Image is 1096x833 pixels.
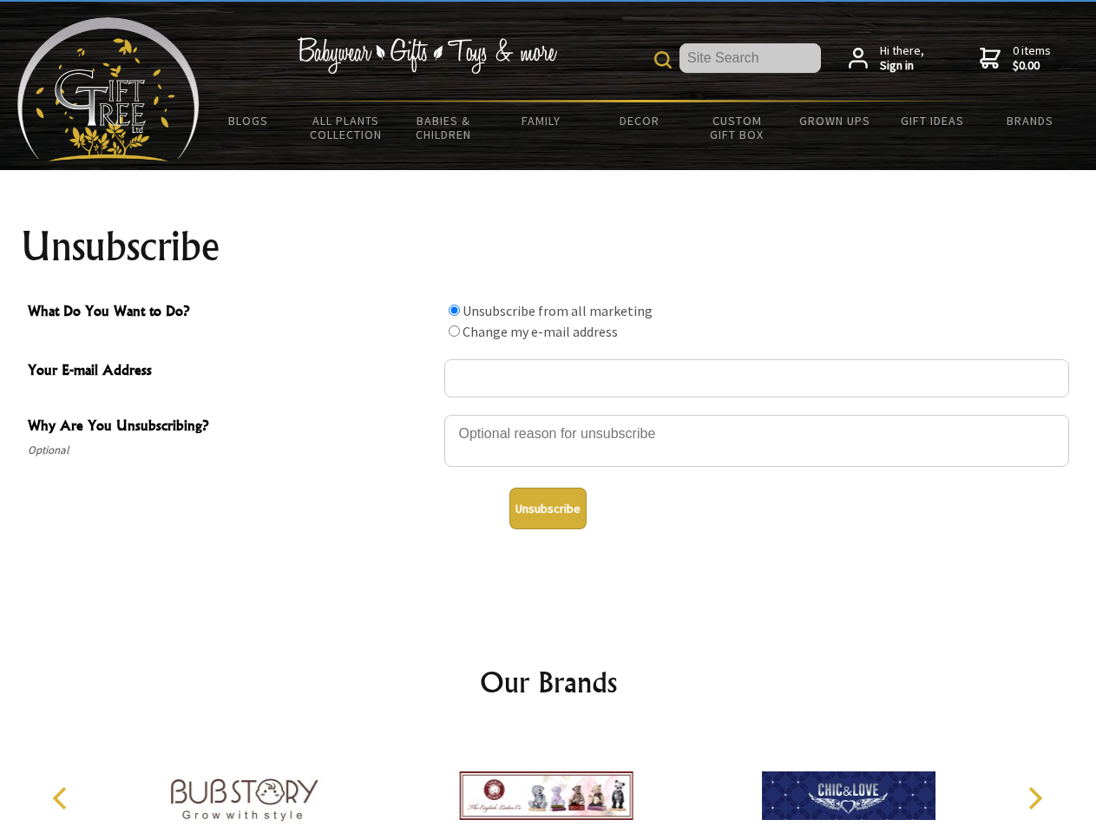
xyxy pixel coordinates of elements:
[395,102,493,153] a: Babies & Children
[1013,58,1051,74] strong: $0.00
[980,43,1051,74] a: 0 items$0.00
[200,102,298,139] a: BLOGS
[297,37,557,74] img: Babywear - Gifts - Toys & more
[785,102,883,139] a: Grown Ups
[880,43,924,74] span: Hi there,
[463,323,618,340] label: Change my e-mail address
[43,779,82,817] button: Previous
[28,300,436,325] span: What Do You Want to Do?
[688,102,786,153] a: Custom Gift Box
[28,415,436,440] span: Why Are You Unsubscribing?
[679,43,821,73] input: Site Search
[444,415,1069,467] textarea: Why Are You Unsubscribing?
[590,102,688,139] a: Decor
[298,102,396,153] a: All Plants Collection
[509,488,587,529] button: Unsubscribe
[449,325,460,337] input: What Do You Want to Do?
[883,102,981,139] a: Gift Ideas
[17,17,200,161] img: Babyware - Gifts - Toys and more...
[28,440,436,461] span: Optional
[449,305,460,316] input: What Do You Want to Do?
[21,226,1076,267] h1: Unsubscribe
[28,359,436,384] span: Your E-mail Address
[35,661,1062,703] h2: Our Brands
[463,302,653,319] label: Unsubscribe from all marketing
[849,43,924,74] a: Hi there,Sign in
[493,102,591,139] a: Family
[444,359,1069,397] input: Your E-mail Address
[880,58,924,74] strong: Sign in
[981,102,1080,139] a: Brands
[654,51,672,69] img: product search
[1015,779,1053,817] button: Next
[1013,43,1051,74] span: 0 items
